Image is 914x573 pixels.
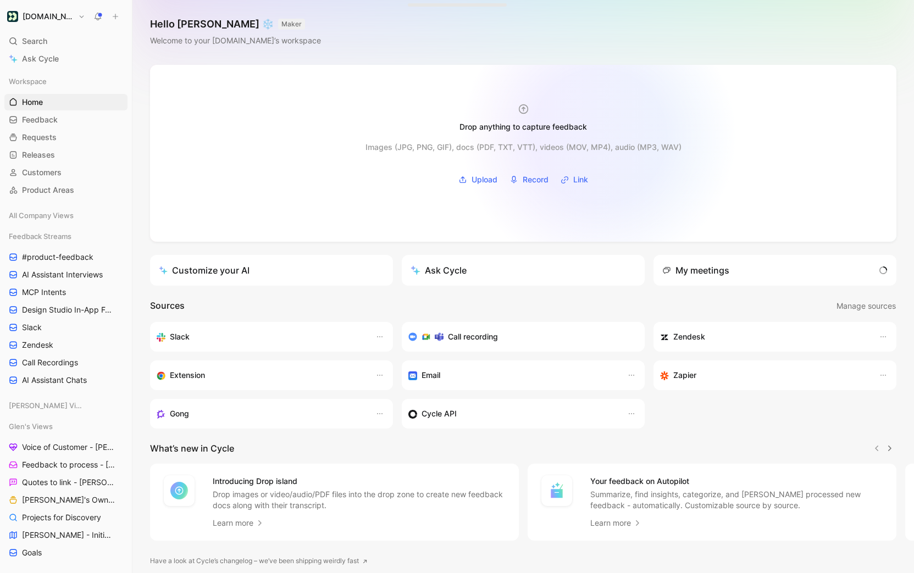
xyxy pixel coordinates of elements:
span: Feedback [22,114,58,125]
span: Glen's Views [9,421,53,432]
div: Search [4,33,128,49]
button: Customer.io[DOMAIN_NAME] [4,9,88,24]
a: Quotes to link - [PERSON_NAME] [4,474,128,491]
button: Record [506,171,552,188]
a: Call Recordings [4,354,128,371]
span: Quotes to link - [PERSON_NAME] [22,477,114,488]
img: Customer.io [7,11,18,22]
div: Sync your customers, send feedback and get updates in Slack [157,330,364,343]
h1: [DOMAIN_NAME] [23,12,74,21]
a: [PERSON_NAME] - Initiatives [4,527,128,543]
div: Capture feedback from anywhere on the web [157,369,364,382]
span: Home [22,97,43,108]
a: Learn more [590,516,642,530]
div: Customize your AI [159,264,250,277]
div: [PERSON_NAME] Views [4,397,128,414]
span: Voice of Customer - [PERSON_NAME] [22,442,115,453]
span: Goals [22,547,42,558]
span: Ask Cycle [22,52,59,65]
a: Slack [4,319,128,336]
div: Record & transcribe meetings from Zoom, Meet & Teams. [408,330,629,343]
a: Have a look at Cycle’s changelog – we’ve been shipping weirdly fast [150,555,368,566]
a: #product-feedback [4,249,128,265]
span: Projects for Discovery [22,512,101,523]
h3: Extension [170,369,205,382]
div: All Company Views [4,207,128,224]
div: Ask Cycle [411,264,467,277]
h2: Sources [150,299,185,313]
a: MCP Intents [4,284,128,301]
span: Requests [22,132,57,143]
div: Glen's Views [4,418,128,435]
a: Goals [4,544,128,561]
div: Capture feedback from thousands of sources with Zapier (survey results, recordings, sheets, etc). [660,369,868,382]
a: Voice of Customer - [PERSON_NAME] [4,439,128,455]
a: Customers [4,164,128,181]
span: Slack [22,322,42,333]
span: Releases [22,149,55,160]
p: Summarize, find insights, categorize, and [PERSON_NAME] processed new feedback - automatically. C... [590,489,883,511]
div: Glen's ViewsVoice of Customer - [PERSON_NAME]Feedback to process - [PERSON_NAME]Quotes to link - ... [4,418,128,561]
h3: Zapier [673,369,696,382]
p: Drop images or video/audio/PDF files into the drop zone to create new feedback docs along with th... [213,489,506,511]
span: Customers [22,167,62,178]
span: [PERSON_NAME]'s Owned Projects [22,494,115,505]
button: Ask Cycle [402,255,645,286]
div: Capture feedback from your incoming calls [157,407,364,420]
div: My meetings [662,264,729,277]
a: Customize your AI [150,255,393,286]
a: Ask Cycle [4,51,128,67]
div: Forward emails to your feedback inbox [408,369,616,382]
h1: Hello [PERSON_NAME] ❄️ [150,18,321,31]
span: [PERSON_NAME] - Initiatives [22,530,113,541]
div: Drop anything to capture feedback [459,120,587,133]
a: Requests [4,129,128,146]
span: Feedback Streams [9,231,71,242]
h4: Introducing Drop island [213,475,506,488]
h2: What’s new in Cycle [150,442,234,455]
span: AI Assistant Chats [22,375,87,386]
div: Sync customers and create docs [660,330,868,343]
span: AI Assistant Interviews [22,269,103,280]
button: Upload [455,171,501,188]
span: Design Studio In-App Feedback [22,304,114,315]
span: Workspace [9,76,47,87]
div: [PERSON_NAME] Views [4,397,128,417]
div: Images (JPG, PNG, GIF), docs (PDF, TXT, VTT), videos (MOV, MP4), audio (MP3, WAV) [365,141,682,154]
h3: Slack [170,330,190,343]
a: Releases [4,147,128,163]
div: Sync customers & send feedback from custom sources. Get inspired by our favorite use case [408,407,616,420]
span: Product Areas [22,185,74,196]
a: Projects for Discovery [4,509,128,526]
a: Home [4,94,128,110]
div: Feedback Streams [4,228,128,244]
h3: Cycle API [422,407,457,420]
span: Call Recordings [22,357,78,368]
span: MCP Intents [22,287,66,298]
a: Feedback [4,112,128,128]
span: Link [573,173,588,186]
div: Feedback Streams#product-feedbackAI Assistant InterviewsMCP IntentsDesign Studio In-App FeedbackS... [4,228,128,388]
button: Link [557,171,592,188]
span: Upload [472,173,497,186]
h3: Zendesk [673,330,705,343]
a: Design Studio In-App Feedback [4,302,128,318]
button: Manage sources [836,299,896,313]
span: [PERSON_NAME] Views [9,400,84,411]
a: [PERSON_NAME]'s Owned Projects [4,492,128,508]
span: Record [523,173,549,186]
div: Workspace [4,73,128,90]
a: Product Areas [4,182,128,198]
div: Welcome to your [DOMAIN_NAME]’s workspace [150,34,321,47]
h4: Your feedback on Autopilot [590,475,883,488]
h3: Email [422,369,440,382]
a: Feedback to process - [PERSON_NAME] [4,457,128,473]
a: Learn more [213,516,264,530]
a: AI Assistant Chats [4,372,128,388]
div: All Company Views [4,207,128,227]
a: AI Assistant Interviews [4,266,128,283]
h3: Call recording [448,330,498,343]
h3: Gong [170,407,189,420]
button: MAKER [278,19,305,30]
a: Zendesk [4,337,128,353]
